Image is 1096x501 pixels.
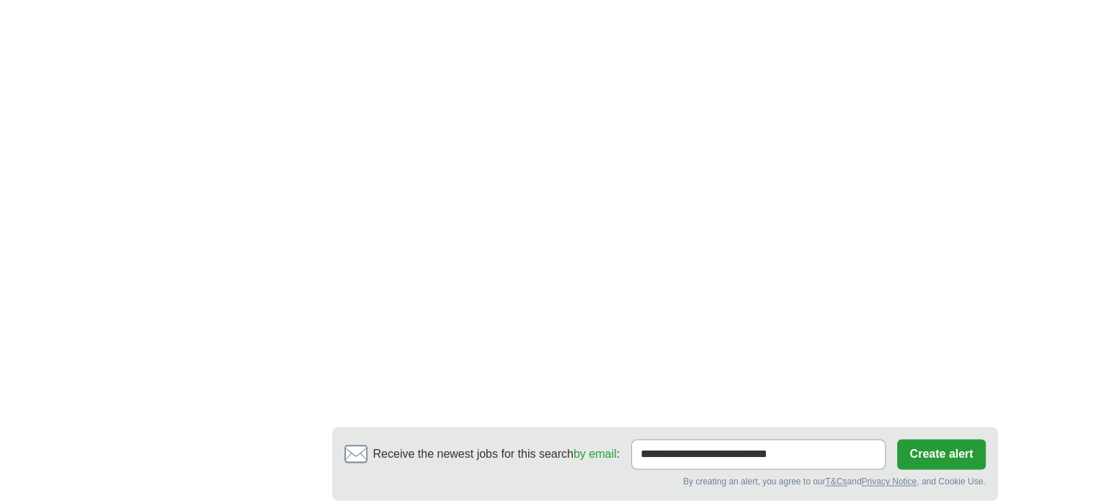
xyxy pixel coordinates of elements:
a: Privacy Notice [861,476,917,487]
a: T&Cs [825,476,847,487]
button: Create alert [897,439,985,469]
div: By creating an alert, you agree to our and , and Cookie Use. [344,475,986,488]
